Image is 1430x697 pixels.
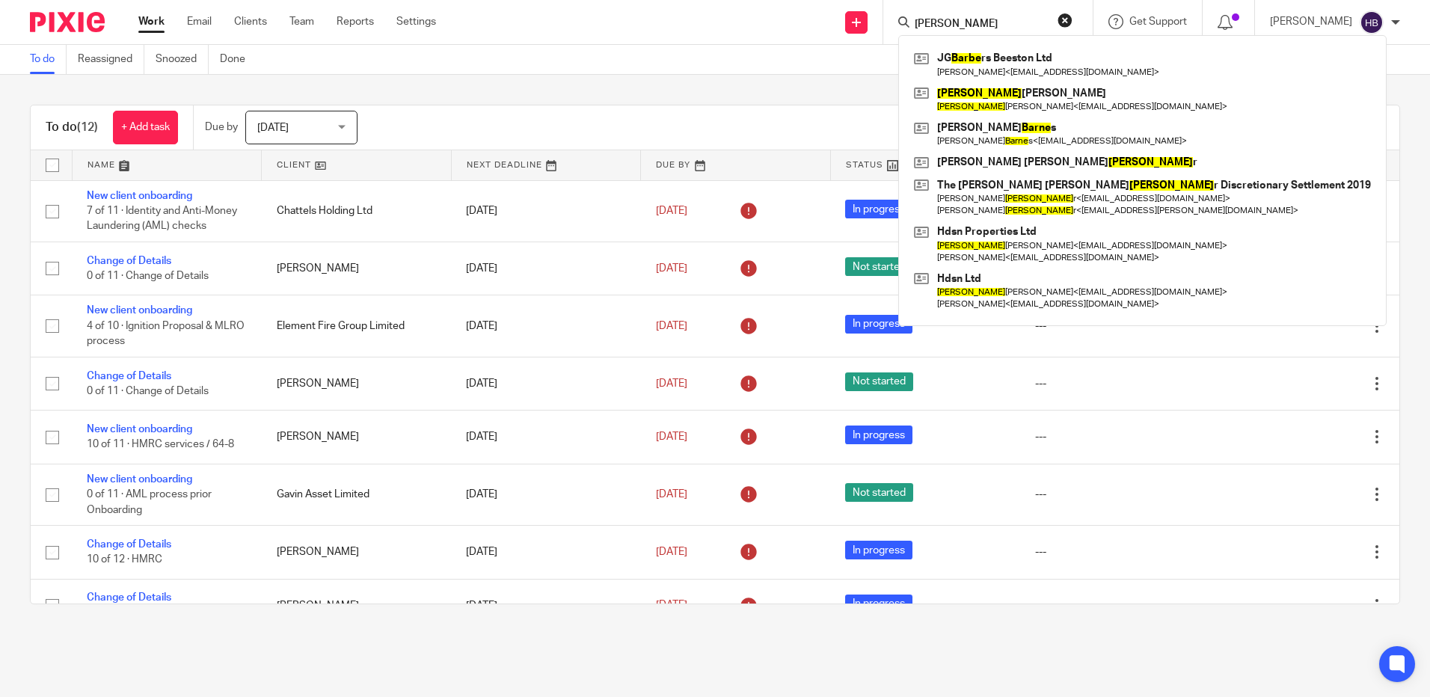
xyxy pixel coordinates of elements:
span: Not started [845,257,913,276]
span: In progress [845,200,912,218]
td: [PERSON_NAME] [262,526,452,579]
span: 10 of 11 · HMRC services / 64-8 [87,440,234,450]
a: Settings [396,14,436,29]
td: [DATE] [451,526,641,579]
td: [PERSON_NAME] [262,579,452,632]
span: 10 of 12 · HMRC [87,555,162,565]
span: Not started [845,483,913,502]
td: Element Fire Group Limited [262,295,452,357]
a: Snoozed [156,45,209,74]
span: [DATE] [257,123,289,133]
a: Team [289,14,314,29]
a: Change of Details [87,539,171,550]
td: [DATE] [451,579,641,632]
span: 0 of 11 · Change of Details [87,386,209,396]
span: [DATE] [656,206,687,216]
button: Clear [1058,13,1072,28]
span: (12) [77,121,98,133]
a: + Add task [113,111,178,144]
div: --- [1035,429,1195,444]
a: Change of Details [87,592,171,603]
td: [DATE] [451,295,641,357]
div: --- [1035,376,1195,391]
a: New client onboarding [87,191,192,201]
td: [PERSON_NAME] [262,242,452,295]
div: --- [1035,544,1195,559]
a: Change of Details [87,371,171,381]
a: Clients [234,14,267,29]
span: In progress [845,426,912,444]
span: 7 of 11 · Identity and Anti-Money Laundering (AML) checks [87,206,237,232]
div: --- [1035,487,1195,502]
a: Reassigned [78,45,144,74]
img: svg%3E [1360,10,1384,34]
span: [DATE] [656,263,687,274]
img: Pixie [30,12,105,32]
td: [DATE] [451,180,641,242]
span: [DATE] [656,432,687,442]
td: Gavin Asset Limited [262,464,452,525]
span: [DATE] [656,547,687,557]
span: 4 of 10 · Ignition Proposal & MLRO process [87,321,245,347]
span: In progress [845,595,912,613]
h1: To do [46,120,98,135]
span: In progress [845,541,912,559]
span: 0 of 11 · AML process prior Onboarding [87,489,212,515]
a: Email [187,14,212,29]
a: Change of Details [87,256,171,266]
a: To do [30,45,67,74]
p: Due by [205,120,238,135]
input: Search [913,18,1048,31]
td: [DATE] [451,357,641,410]
td: [PERSON_NAME] [262,411,452,464]
div: --- [1035,319,1195,334]
td: [DATE] [451,411,641,464]
span: [DATE] [656,378,687,389]
span: Get Support [1129,16,1187,27]
p: [PERSON_NAME] [1270,14,1352,29]
td: [DATE] [451,464,641,525]
a: Done [220,45,257,74]
a: Reports [337,14,374,29]
span: Not started [845,372,913,391]
a: New client onboarding [87,474,192,485]
td: Chattels Holding Ltd [262,180,452,242]
a: New client onboarding [87,424,192,435]
a: Work [138,14,165,29]
td: [DATE] [451,242,641,295]
span: In progress [845,315,912,334]
span: [DATE] [656,321,687,331]
span: [DATE] [656,489,687,500]
td: [PERSON_NAME] [262,357,452,410]
span: [DATE] [656,601,687,611]
div: --- [1035,598,1195,613]
span: 0 of 11 · Change of Details [87,271,209,281]
a: New client onboarding [87,305,192,316]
